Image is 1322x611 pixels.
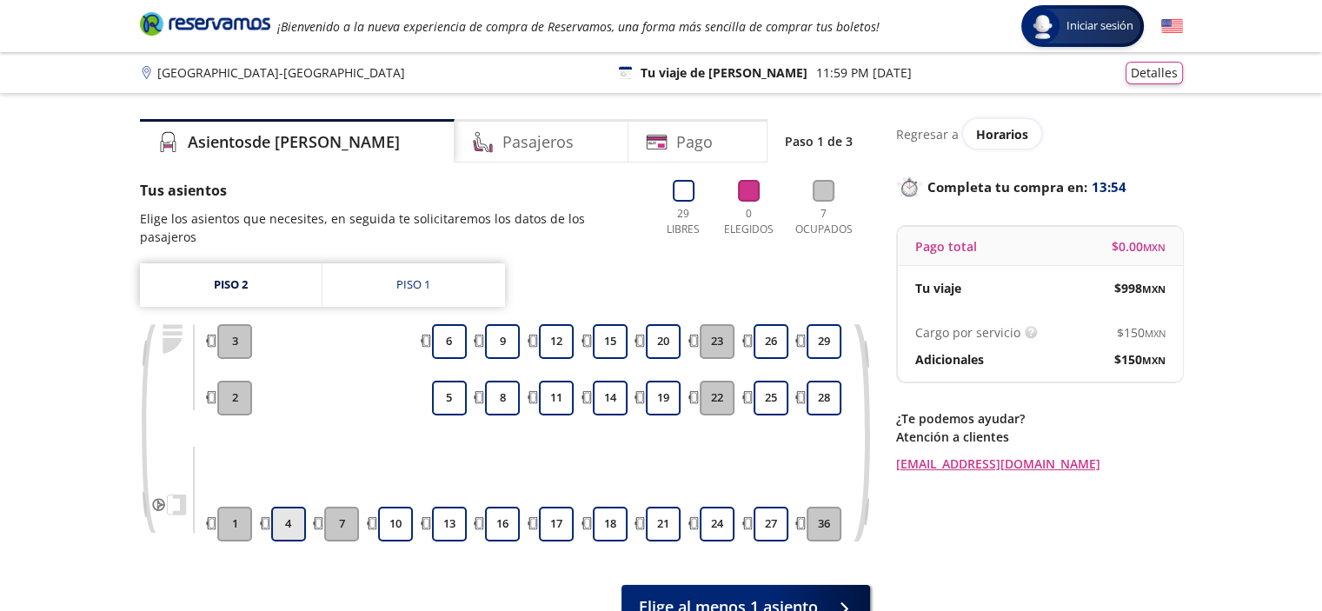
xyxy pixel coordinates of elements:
[807,324,841,359] button: 29
[896,175,1183,199] p: Completa tu compra en :
[188,130,400,154] h4: Asientos de [PERSON_NAME]
[432,507,467,541] button: 13
[700,381,734,415] button: 22
[1060,17,1140,35] span: Iniciar sesión
[646,324,681,359] button: 20
[593,324,628,359] button: 15
[322,263,505,307] a: Piso 1
[432,381,467,415] button: 5
[539,324,574,359] button: 12
[140,10,270,42] a: Brand Logo
[754,381,788,415] button: 25
[915,350,984,369] p: Adicionales
[277,18,880,35] em: ¡Bienvenido a la nueva experiencia de compra de Reservamos, una forma más sencilla de comprar tus...
[1161,16,1183,37] button: English
[1114,350,1166,369] span: $ 150
[485,324,520,359] button: 9
[157,63,405,82] p: [GEOGRAPHIC_DATA] - [GEOGRAPHIC_DATA]
[140,209,642,246] p: Elige los asientos que necesites, en seguida te solicitaremos los datos de los pasajeros
[976,126,1028,143] span: Horarios
[593,507,628,541] button: 18
[896,409,1183,428] p: ¿Te podemos ayudar?
[641,63,807,82] p: Tu viaje de [PERSON_NAME]
[700,507,734,541] button: 24
[1142,354,1166,367] small: MXN
[324,507,359,541] button: 7
[915,279,961,297] p: Tu viaje
[896,455,1183,473] a: [EMAIL_ADDRESS][DOMAIN_NAME]
[915,237,977,256] p: Pago total
[1221,510,1305,594] iframe: Messagebird Livechat Widget
[646,381,681,415] button: 19
[396,276,430,294] div: Piso 1
[720,206,778,237] p: 0 Elegidos
[646,507,681,541] button: 21
[915,323,1020,342] p: Cargo por servicio
[271,507,306,541] button: 4
[539,381,574,415] button: 11
[140,180,642,201] p: Tus asientos
[1145,327,1166,340] small: MXN
[1142,282,1166,296] small: MXN
[754,507,788,541] button: 27
[700,324,734,359] button: 23
[660,206,708,237] p: 29 Libres
[1117,323,1166,342] span: $ 150
[816,63,912,82] p: 11:59 PM [DATE]
[676,130,713,154] h4: Pago
[896,119,1183,149] div: Regresar a ver horarios
[1092,177,1126,197] span: 13:54
[896,125,959,143] p: Regresar a
[1112,237,1166,256] span: $ 0.00
[539,507,574,541] button: 17
[378,507,413,541] button: 10
[502,130,574,154] h4: Pasajeros
[140,263,322,307] a: Piso 2
[1126,62,1183,84] button: Detalles
[791,206,857,237] p: 7 Ocupados
[807,381,841,415] button: 28
[432,324,467,359] button: 6
[1114,279,1166,297] span: $ 998
[140,10,270,37] i: Brand Logo
[785,132,853,150] p: Paso 1 de 3
[807,507,841,541] button: 36
[217,507,252,541] button: 1
[754,324,788,359] button: 26
[485,507,520,541] button: 16
[217,324,252,359] button: 3
[217,381,252,415] button: 2
[593,381,628,415] button: 14
[1143,241,1166,254] small: MXN
[896,428,1183,446] p: Atención a clientes
[485,381,520,415] button: 8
